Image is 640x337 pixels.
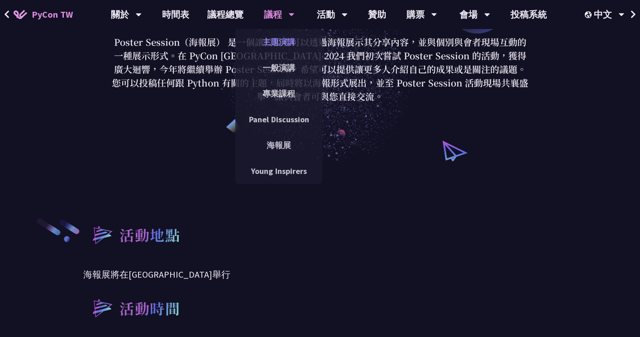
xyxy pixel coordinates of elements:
[235,31,322,53] a: 主題演講
[83,290,119,325] img: heading-bullet
[32,8,73,21] span: PyCon TW
[235,135,322,156] a: 海報展
[235,109,322,130] a: Panel Discussion
[83,217,119,252] img: heading-bullet
[235,83,322,104] a: 專業課程
[110,35,530,103] p: Poster Session（海報展） 是一個讓投稿者可以透過海報展示其分享內容，並與個別與會者現場互動的一種展示形式。在 PyCon [GEOGRAPHIC_DATA] 2024 我們初次嘗試...
[83,268,557,281] p: 海報展將在[GEOGRAPHIC_DATA]舉行
[14,10,27,19] img: Home icon of PyCon TW 2025
[119,224,180,246] h2: 活動地點
[5,3,82,26] a: PyCon TW
[235,160,322,182] a: Young Inspirers
[235,57,322,78] a: 一般演講
[119,297,180,319] h2: 活動時間
[585,11,594,18] img: Locale Icon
